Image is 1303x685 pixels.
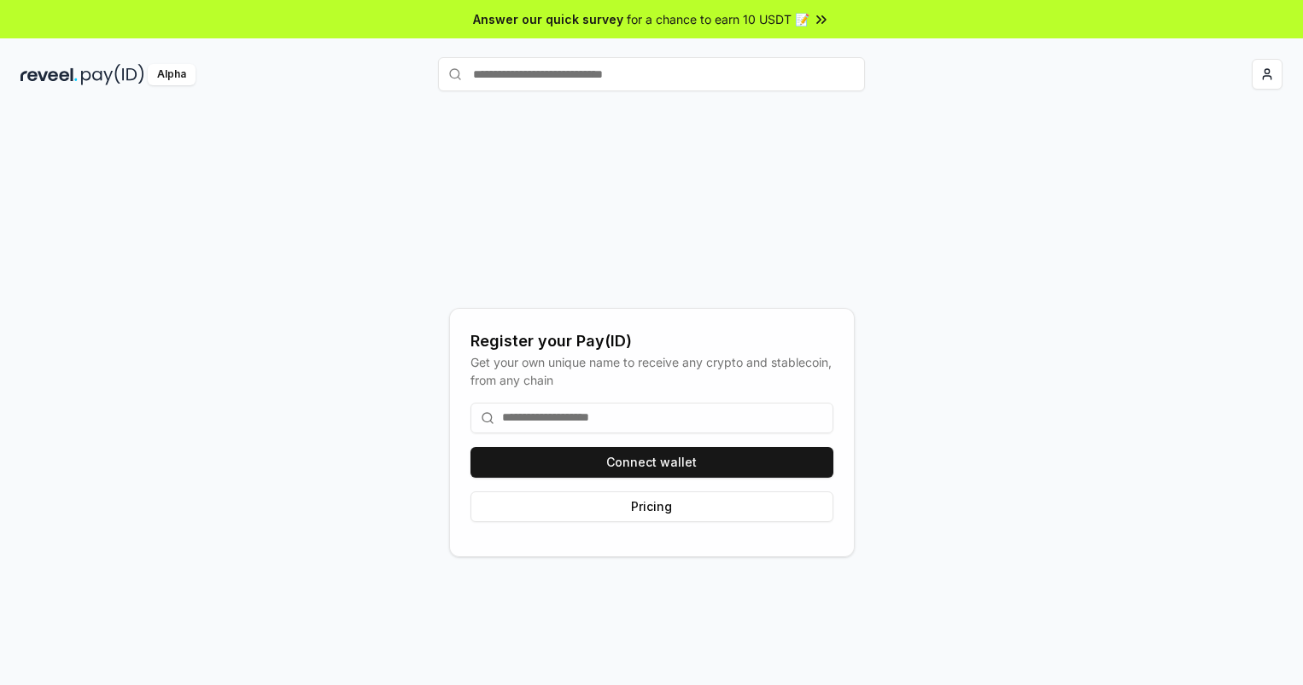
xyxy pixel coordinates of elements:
div: Register your Pay(ID) [470,329,833,353]
button: Pricing [470,491,833,522]
span: Answer our quick survey [473,10,623,28]
button: Connect wallet [470,447,833,478]
img: pay_id [81,64,144,85]
div: Get your own unique name to receive any crypto and stablecoin, from any chain [470,353,833,389]
img: reveel_dark [20,64,78,85]
span: for a chance to earn 10 USDT 📝 [627,10,809,28]
div: Alpha [148,64,196,85]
